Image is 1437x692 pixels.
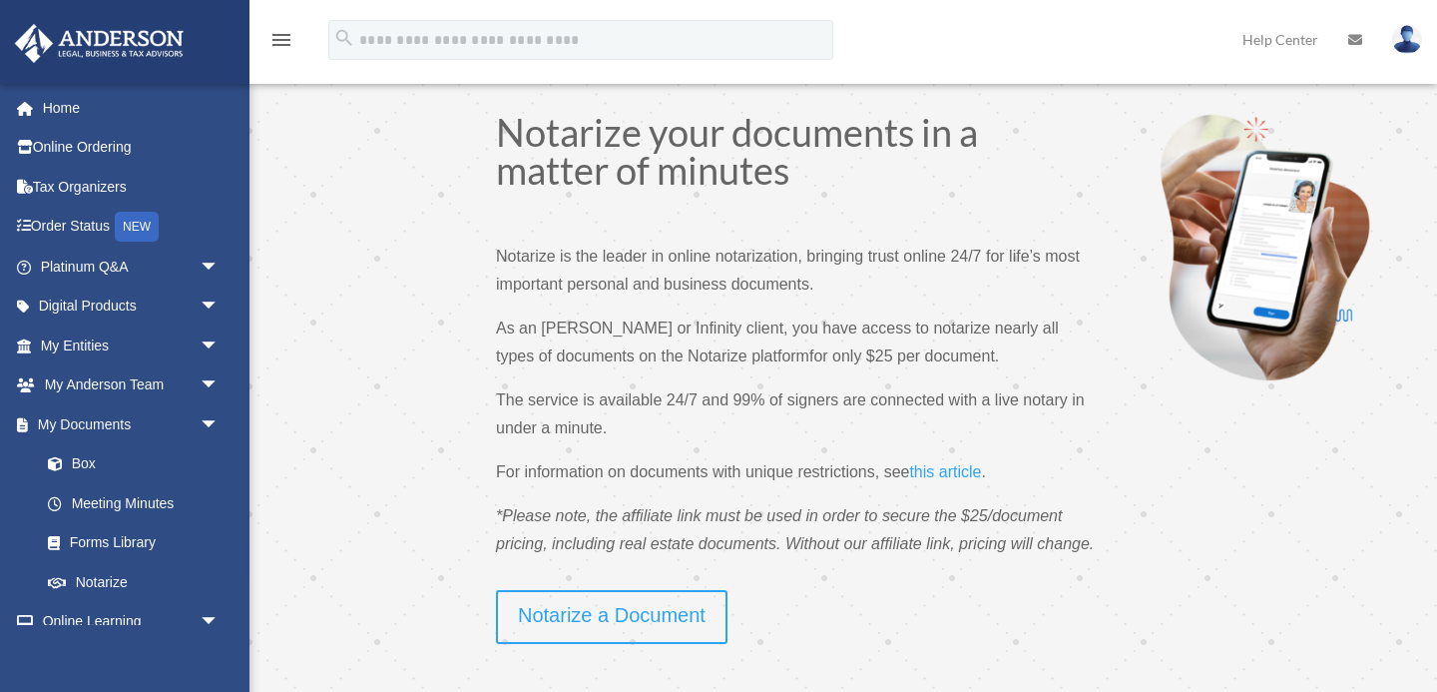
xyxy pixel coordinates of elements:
a: Digital Productsarrow_drop_down [14,287,249,327]
span: for only $25 per document. [809,347,999,364]
a: Platinum Q&Aarrow_drop_down [14,247,249,287]
i: menu [269,28,293,52]
img: Notarize-hero [1154,113,1376,382]
a: Meeting Minutes [28,483,249,523]
a: Box [28,444,249,484]
span: . [981,463,985,480]
span: arrow_drop_down [200,602,239,643]
span: arrow_drop_down [200,365,239,406]
img: User Pic [1392,25,1422,54]
span: arrow_drop_down [200,404,239,445]
a: Forms Library [28,523,249,563]
a: Tax Organizers [14,167,249,207]
a: Online Ordering [14,128,249,168]
span: arrow_drop_down [200,326,239,366]
a: Home [14,88,249,128]
span: Notarize is the leader in online notarization, bringing trust online 24/7 for life’s most importa... [496,248,1080,293]
a: Online Learningarrow_drop_down [14,602,249,642]
a: My Anderson Teamarrow_drop_down [14,365,249,405]
h1: Notarize your documents in a matter of minutes [496,113,1095,199]
img: Anderson Advisors Platinum Portal [9,24,190,63]
span: arrow_drop_down [200,287,239,328]
a: Notarize [28,562,239,602]
div: NEW [115,212,159,242]
span: As an [PERSON_NAME] or Infinity client, you have access to notarize nearly all types of documents... [496,320,1059,364]
span: For information on documents with unique restrictions, see [496,463,909,480]
a: My Entitiesarrow_drop_down [14,326,249,365]
span: The service is available 24/7 and 99% of signers are connected with a live notary in under a minute. [496,391,1085,436]
span: *Please note, the affiliate link must be used in order to secure the $25/document pricing, includ... [496,507,1094,552]
a: Notarize a Document [496,590,727,644]
span: this article [909,463,981,480]
a: this article [909,463,981,490]
a: My Documentsarrow_drop_down [14,404,249,444]
a: menu [269,35,293,52]
a: Order StatusNEW [14,207,249,248]
span: arrow_drop_down [200,247,239,288]
i: search [333,27,355,49]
